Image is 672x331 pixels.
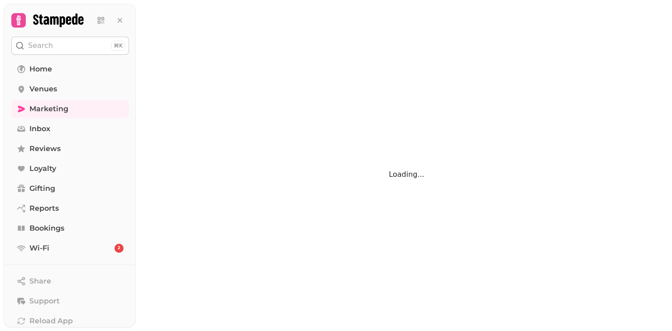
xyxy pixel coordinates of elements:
span: Share [29,276,51,287]
span: Loyalty [29,163,56,174]
span: Wi-Fi [29,243,49,254]
span: Marketing [29,104,68,114]
a: Inbox [11,120,129,138]
a: Loyalty [11,160,129,178]
button: Support [11,292,129,310]
span: Reviews [29,143,61,154]
a: Bookings [11,219,129,237]
span: Gifting [29,183,55,194]
div: ⌘K [111,41,125,51]
p: Search [28,40,53,51]
span: Reports [29,203,59,214]
span: Support [29,296,60,307]
a: Venues [11,80,129,98]
button: Share [11,272,129,290]
button: Search⌘K [11,37,129,55]
span: 2 [118,245,120,251]
a: Home [11,60,129,78]
a: Wi-Fi2 [11,239,129,257]
span: Inbox [29,123,50,134]
button: Reload App [11,312,129,330]
a: Marketing [11,100,129,118]
span: Venues [29,84,57,95]
span: Reload App [29,316,73,326]
a: Reports [11,199,129,218]
span: Bookings [29,223,64,234]
a: Reviews [11,140,129,158]
a: Gifting [11,180,129,198]
span: Home [29,64,52,75]
p: Loading... [350,169,463,180]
